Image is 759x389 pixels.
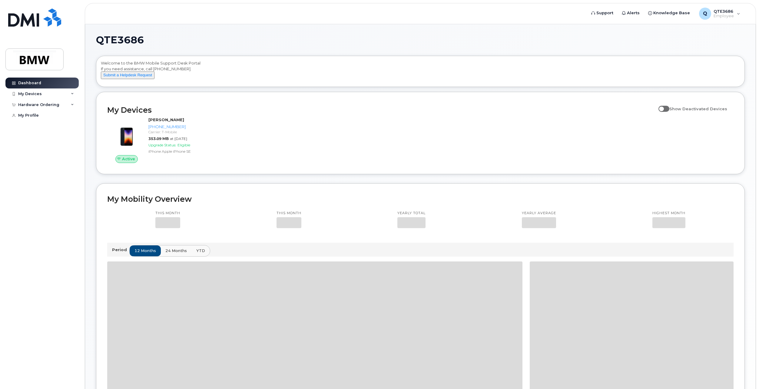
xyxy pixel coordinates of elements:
a: Submit a Helpdesk Request [101,72,154,77]
button: Submit a Helpdesk Request [101,71,154,79]
p: Period [112,247,129,253]
p: Yearly total [397,211,426,216]
span: Show Deactivated Devices [669,106,727,111]
p: Highest month [652,211,685,216]
p: This month [155,211,180,216]
input: Show Deactivated Devices [658,103,663,108]
div: [PHONE_NUMBER] [148,124,256,130]
span: QTE3686 [96,35,144,45]
p: Yearly average [522,211,556,216]
strong: [PERSON_NAME] [148,117,184,122]
span: YTD [196,248,205,254]
div: Welcome to the BMW Mobile Support Desk Portal If you need assistance, call [PHONE_NUMBER]. [101,60,740,85]
div: Carrier: T-Mobile [148,129,256,135]
span: Eligible [177,143,190,147]
div: iPhone Apple iPhone SE [148,149,256,154]
a: Active[PERSON_NAME][PHONE_NUMBER]Carrier: T-Mobile353.09 MBat [DATE]Upgrade Status:EligibleiPhone... [107,117,258,163]
span: 353.09 MB [148,136,169,141]
span: 24 months [165,248,187,254]
img: image20231002-3703462-10zne2t.jpeg [112,120,141,149]
span: Active [122,156,135,162]
span: at [DATE] [170,136,187,141]
span: Upgrade Status: [148,143,176,147]
p: This month [277,211,301,216]
h2: My Mobility Overview [107,194,734,204]
h2: My Devices [107,105,655,115]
